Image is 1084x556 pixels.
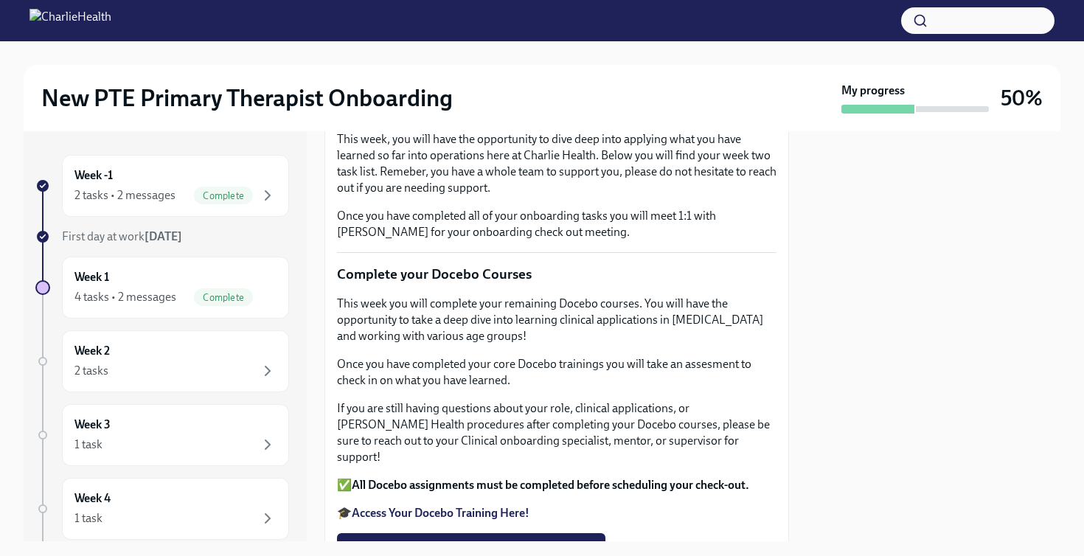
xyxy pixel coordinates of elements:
[337,208,776,240] p: Once you have completed all of your onboarding tasks you will meet 1:1 with [PERSON_NAME] for you...
[62,229,182,243] span: First day at work
[337,296,776,344] p: This week you will complete your remaining Docebo courses. You will have the opportunity to take ...
[841,83,905,99] strong: My progress
[35,155,289,217] a: Week -12 tasks • 2 messagesComplete
[352,506,529,520] a: Access Your Docebo Training Here!
[74,269,109,285] h6: Week 1
[35,330,289,392] a: Week 22 tasks
[74,289,176,305] div: 4 tasks • 2 messages
[74,187,176,204] div: 2 tasks • 2 messages
[74,167,113,184] h6: Week -1
[194,292,253,303] span: Complete
[337,400,776,465] p: If you are still having questions about your role, clinical applications, or [PERSON_NAME] Health...
[337,477,776,493] p: ✅
[1001,85,1043,111] h3: 50%
[337,265,776,284] p: Complete your Docebo Courses
[145,229,182,243] strong: [DATE]
[337,131,776,196] p: This week, you will have the opportunity to dive deep into applying what you have learned so far ...
[194,190,253,201] span: Complete
[35,478,289,540] a: Week 41 task
[74,363,108,379] div: 2 tasks
[41,83,453,113] h2: New PTE Primary Therapist Onboarding
[74,437,103,453] div: 1 task
[337,356,776,389] p: Once you have completed your core Docebo trainings you will take an assesment to check in on what...
[35,257,289,319] a: Week 14 tasks • 2 messagesComplete
[35,404,289,466] a: Week 31 task
[74,417,111,433] h6: Week 3
[35,229,289,245] a: First day at work[DATE]
[347,541,595,555] span: I confirm I have completed ALL assigned courses
[352,478,749,492] strong: All Docebo assignments must be completed before scheduling your check-out.
[74,490,111,507] h6: Week 4
[74,510,103,527] div: 1 task
[74,343,110,359] h6: Week 2
[337,505,776,521] p: 🎓
[29,9,111,32] img: CharlieHealth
